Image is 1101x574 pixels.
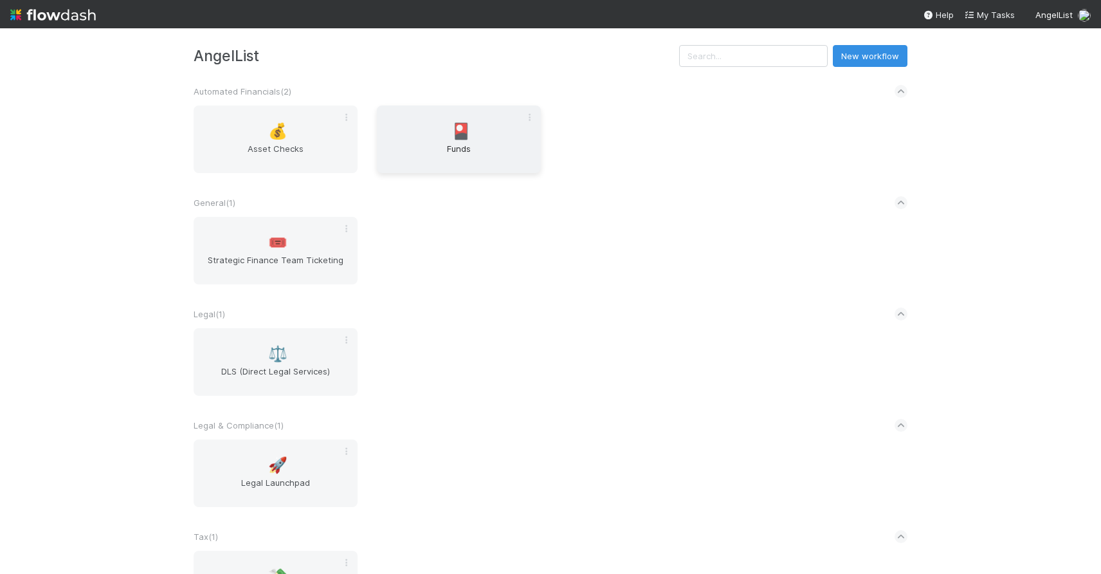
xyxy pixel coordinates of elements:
a: 💰Asset Checks [194,106,358,173]
span: Strategic Finance Team Ticketing [199,254,352,279]
span: 🎟️ [268,234,287,251]
input: Search... [679,45,828,67]
span: Legal ( 1 ) [194,309,225,319]
a: My Tasks [964,8,1015,21]
span: Funds [382,142,536,168]
img: logo-inverted-e16ddd16eac7371096b0.svg [10,4,96,26]
a: ⚖️DLS (Direct Legal Services) [194,328,358,396]
a: 🎴Funds [377,106,541,173]
span: Legal Launchpad [199,476,352,502]
span: ⚖️ [268,346,287,362]
span: 🎴 [451,123,471,140]
span: My Tasks [964,10,1015,20]
span: Tax ( 1 ) [194,532,218,542]
button: New workflow [833,45,907,67]
a: 🎟️Strategic Finance Team Ticketing [194,217,358,284]
div: Help [923,8,954,21]
span: Automated Financials ( 2 ) [194,86,291,97]
span: 💰 [268,123,287,140]
span: Asset Checks [199,142,352,168]
span: Legal & Compliance ( 1 ) [194,420,284,430]
img: avatar_5ff1a016-d0ce-496a-bfbe-ad3802c4d8a0.png [1078,9,1091,22]
span: 🚀 [268,457,287,474]
a: 🚀Legal Launchpad [194,440,358,507]
span: General ( 1 ) [194,198,235,208]
span: AngelList [1035,10,1073,20]
span: DLS (Direct Legal Services) [199,365,352,391]
h3: AngelList [194,47,679,64]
